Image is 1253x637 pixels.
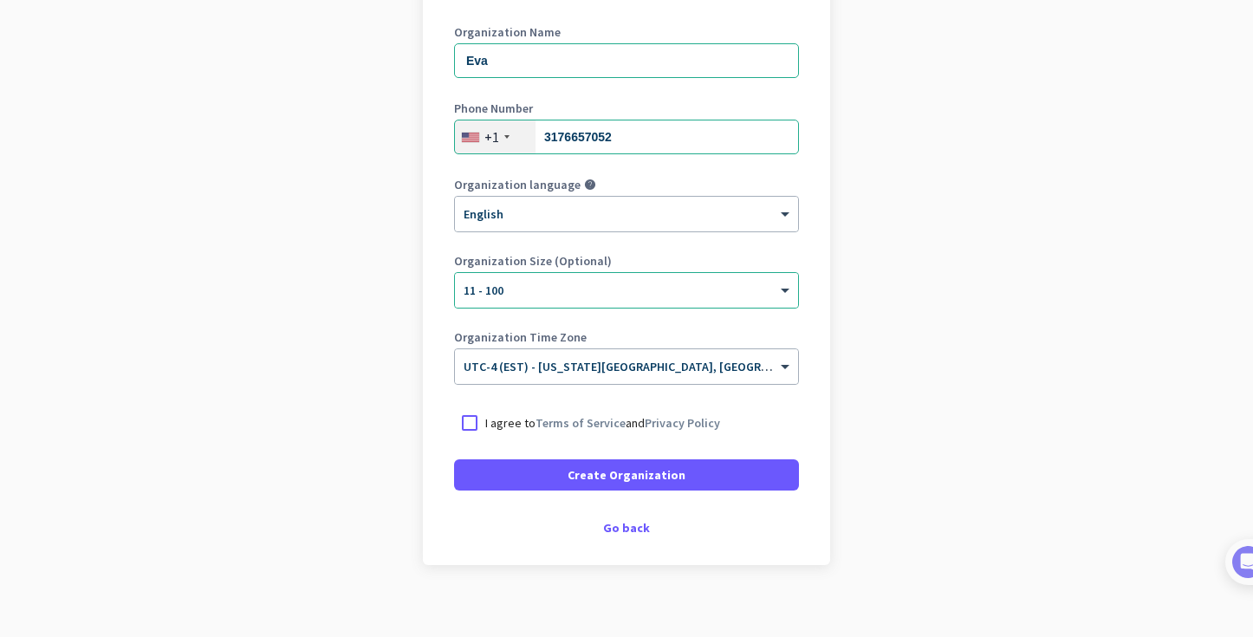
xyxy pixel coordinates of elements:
[454,331,799,343] label: Organization Time Zone
[536,415,626,431] a: Terms of Service
[484,128,499,146] div: +1
[454,522,799,534] div: Go back
[485,414,720,432] p: I agree to and
[454,120,799,154] input: 201-555-0123
[454,26,799,38] label: Organization Name
[454,43,799,78] input: What is the name of your organization?
[454,102,799,114] label: Phone Number
[454,255,799,267] label: Organization Size (Optional)
[454,179,581,191] label: Organization language
[568,466,685,484] span: Create Organization
[584,179,596,191] i: help
[454,459,799,491] button: Create Organization
[645,415,720,431] a: Privacy Policy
